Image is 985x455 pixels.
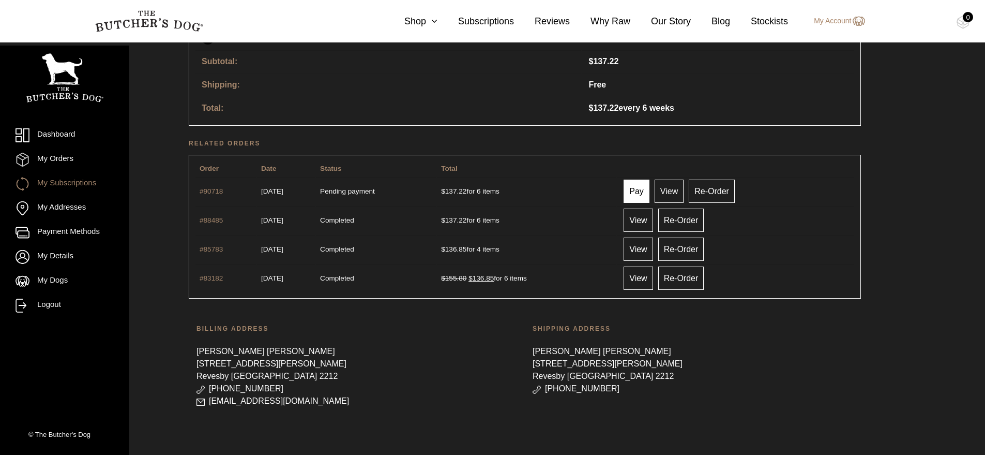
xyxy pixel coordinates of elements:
span: $ [441,187,445,195]
a: My Subscriptions [16,177,114,191]
a: Why Raw [570,14,630,28]
a: View order number 83182 [200,274,223,282]
address: [PERSON_NAME] [PERSON_NAME] [STREET_ADDRESS][PERSON_NAME] Revesby [GEOGRAPHIC_DATA] 2212 [533,340,853,400]
time: 1741906111 [261,274,283,282]
img: TBD_Portrait_Logo_White.png [26,53,103,102]
a: Payment Methods [16,226,114,240]
span: 137.22 [588,104,618,112]
span: 137.22 [441,187,466,195]
span: 136.85 [441,245,466,253]
a: Subscriptions [437,14,514,28]
del: $155.80 [441,274,466,282]
h2: Shipping address [533,324,853,334]
a: View order number 85783 [200,245,223,253]
th: Subtotal: [195,50,581,72]
td: for 6 items [437,177,616,205]
a: Shop [384,14,437,28]
time: 1751086845 [261,216,283,224]
a: Reviews [514,14,570,28]
span: $ [441,245,445,253]
a: My Dogs [16,274,114,288]
td: for 4 items [437,235,616,263]
span: Total [441,165,457,172]
a: Dashboard [16,128,114,142]
th: Total: [195,97,581,119]
th: Shipping: [195,74,581,96]
a: View order number 90718 [200,187,223,195]
a: My Orders [16,153,114,167]
a: Stockists [730,14,788,28]
td: Pending payment [316,177,436,205]
span: $ [588,104,593,112]
a: My Account [804,15,865,27]
td: Completed [316,206,436,234]
td: for 6 items [437,264,616,292]
a: My Details [16,250,114,264]
span: 137.22 [588,57,618,66]
address: [PERSON_NAME] [PERSON_NAME] [STREET_ADDRESS][PERSON_NAME] Revesby [GEOGRAPHIC_DATA] 2212 [196,340,517,413]
td: for 6 items [437,206,616,234]
a: View [624,209,653,232]
time: 1755048526 [261,187,283,195]
a: Re-Order [658,267,704,290]
h2: Related orders [189,138,861,149]
h2: Billing address [196,324,517,334]
p: [EMAIL_ADDRESS][DOMAIN_NAME] [196,395,517,407]
span: $ [468,274,473,282]
a: View order number 88485 [200,216,223,224]
a: Re-Order [658,209,704,232]
td: Completed [316,235,436,263]
td: Free [582,74,854,96]
a: Pay [624,180,649,203]
p: [PHONE_NUMBER] [196,383,517,395]
a: Blog [691,14,730,28]
span: Order [200,165,219,172]
a: Re-Order [689,180,735,203]
p: [PHONE_NUMBER] [533,383,853,395]
span: 137.22 [441,216,466,224]
td: every 6 weeks [582,97,854,119]
a: View [655,180,684,203]
span: $ [441,216,445,224]
div: 0 [963,12,973,22]
td: Completed [316,264,436,292]
a: Our Story [630,14,691,28]
span: Status [320,165,342,172]
span: $ [588,57,593,66]
img: TBD_Cart-Empty.png [957,16,969,29]
span: 136.85 [468,274,494,282]
span: Date [261,165,276,172]
a: My Addresses [16,201,114,215]
a: View [624,267,653,290]
time: 1746414426 [261,245,283,253]
a: View [624,238,653,261]
a: Re-Order [658,238,704,261]
a: Logout [16,299,114,313]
